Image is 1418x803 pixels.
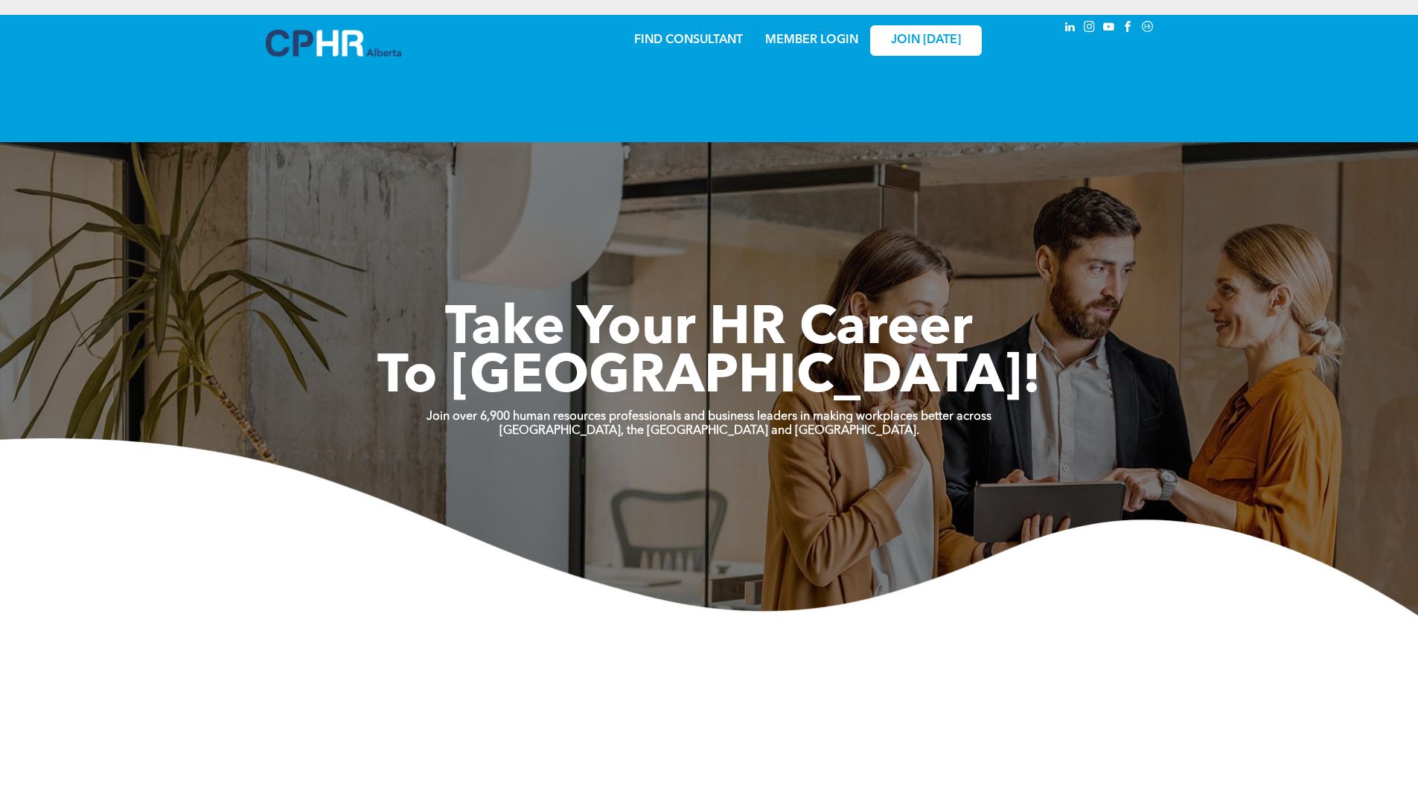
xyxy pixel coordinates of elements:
span: JOIN [DATE] [891,33,961,48]
a: linkedin [1062,19,1079,39]
a: FIND CONSULTANT [634,34,743,46]
a: youtube [1101,19,1117,39]
a: facebook [1120,19,1137,39]
a: instagram [1082,19,1098,39]
strong: Join over 6,900 human resources professionals and business leaders in making workplaces better ac... [427,411,991,423]
a: Social network [1140,19,1156,39]
a: JOIN [DATE] [870,25,982,56]
strong: [GEOGRAPHIC_DATA], the [GEOGRAPHIC_DATA] and [GEOGRAPHIC_DATA]. [499,425,919,437]
span: To [GEOGRAPHIC_DATA]! [377,351,1041,405]
img: A blue and white logo for cp alberta [266,30,401,57]
span: Take Your HR Career [445,303,973,356]
a: MEMBER LOGIN [765,34,858,46]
